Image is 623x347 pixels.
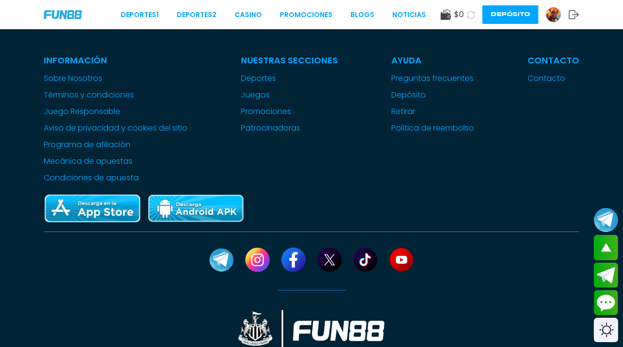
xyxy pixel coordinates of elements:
[594,207,618,232] button: Join telegram channel
[44,122,187,134] a: Aviso de privacidad y cookies del sitio
[454,9,464,20] span: $ 0
[235,10,262,20] a: CASINO
[391,73,474,84] a: Preguntas frecuentes
[594,318,618,342] div: Switch theme
[241,122,338,134] a: Patrocinadoras
[44,10,82,19] img: Company Logo
[546,7,568,22] a: Avatar
[482,5,538,24] button: Depósito
[241,89,270,101] button: Juegos
[391,106,474,117] a: Retirar
[147,193,244,224] img: Play Store
[280,10,332,20] a: Promociones
[44,139,187,151] a: Programa de afiliación
[177,10,217,20] a: Deportes2
[44,193,141,224] img: App Store
[121,10,159,20] a: Deportes1
[44,73,187,84] a: Sobre Nosotros
[241,73,338,84] a: Deportes
[350,10,374,20] a: BLOGS
[44,54,187,67] p: Información
[594,263,618,288] button: Join telegram
[241,106,338,117] a: Promociones
[528,73,579,84] a: Contacto
[528,54,579,67] p: Contacto
[391,122,474,134] a: Política de reembolso
[241,54,338,67] p: Nuestras Secciones
[392,10,426,20] a: NOTICIAS
[594,235,618,260] button: scroll up
[594,290,618,315] button: Contact customer service
[546,7,561,22] img: Avatar
[44,89,187,101] a: Términos y condiciones
[391,89,474,101] a: Depósito
[44,106,187,117] a: Juego Responsable
[44,155,187,167] a: Mecánica de apuestas
[391,54,474,67] p: Ayuda
[44,172,187,184] a: Condiciones de apuesta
